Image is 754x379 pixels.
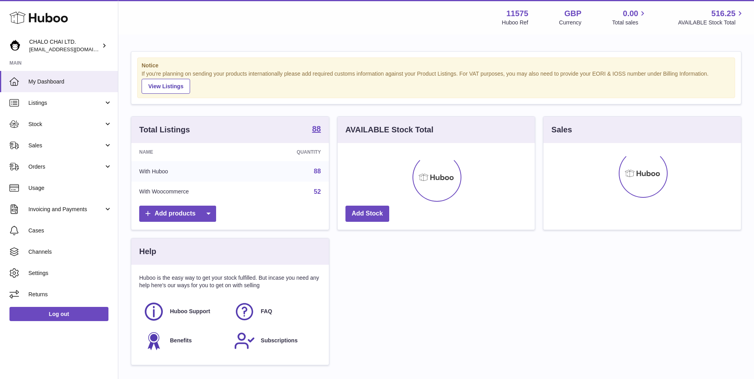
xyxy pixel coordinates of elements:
span: Invoicing and Payments [28,206,104,213]
h3: AVAILABLE Stock Total [345,124,433,135]
span: 0.00 [623,8,638,19]
a: Huboo Support [143,301,226,322]
a: Log out [9,307,108,321]
a: View Listings [142,79,190,94]
span: Huboo Support [170,308,210,315]
p: Huboo is the easy way to get your stock fulfilled. But incase you need any help here's our ways f... [139,274,321,289]
a: Add products [139,206,216,222]
span: Returns [28,291,112,298]
a: Add Stock [345,206,389,222]
span: Channels [28,248,112,256]
span: My Dashboard [28,78,112,85]
span: AVAILABLE Stock Total [678,19,745,26]
a: FAQ [234,301,317,322]
span: Orders [28,163,104,171]
span: Stock [28,121,104,128]
span: Benefits [170,337,192,344]
span: [EMAIL_ADDRESS][DOMAIN_NAME] [29,46,116,52]
div: CHALO CHAI LTD. [29,38,100,53]
a: 88 [314,168,321,175]
h3: Help [139,246,156,257]
span: Sales [28,142,104,149]
a: 0.00 Total sales [612,8,647,26]
strong: 88 [312,125,321,133]
span: Settings [28,269,112,277]
strong: 11575 [506,8,528,19]
a: Benefits [143,330,226,351]
span: Total sales [612,19,647,26]
strong: Notice [142,62,731,69]
a: 516.25 AVAILABLE Stock Total [678,8,745,26]
span: FAQ [261,308,272,315]
a: Subscriptions [234,330,317,351]
span: 516.25 [711,8,735,19]
h3: Total Listings [139,124,190,135]
td: With Huboo [131,161,254,182]
span: Usage [28,184,112,192]
div: Huboo Ref [502,19,528,26]
th: Quantity [254,143,329,161]
a: 88 [312,125,321,134]
td: With Woocommerce [131,182,254,202]
strong: GBP [564,8,581,19]
th: Name [131,143,254,161]
img: Chalo@chalocompany.com [9,40,21,52]
h3: Sales [551,124,572,135]
span: Cases [28,227,112,234]
span: Listings [28,99,104,107]
a: 52 [314,188,321,195]
div: Currency [559,19,582,26]
span: Subscriptions [261,337,297,344]
div: If you're planning on sending your products internationally please add required customs informati... [142,70,731,94]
